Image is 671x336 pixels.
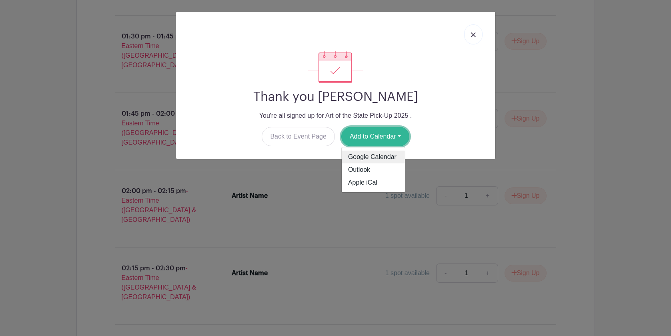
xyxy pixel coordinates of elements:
img: close_button-5f87c8562297e5c2d7936805f587ecaba9071eb48480494691a3f1689db116b3.svg [471,32,476,37]
button: Add to Calendar [341,127,409,146]
p: You're all signed up for Art of the State Pick-Up 2025 . [182,111,489,121]
img: signup_complete-c468d5dda3e2740ee63a24cb0ba0d3ce5d8a4ecd24259e683200fb1569d990c8.svg [308,51,363,83]
a: Outlook [342,163,405,176]
a: Google Calendar [342,151,405,163]
a: Apple iCal [342,176,405,189]
h2: Thank you [PERSON_NAME] [182,89,489,105]
a: Back to Event Page [262,127,335,146]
